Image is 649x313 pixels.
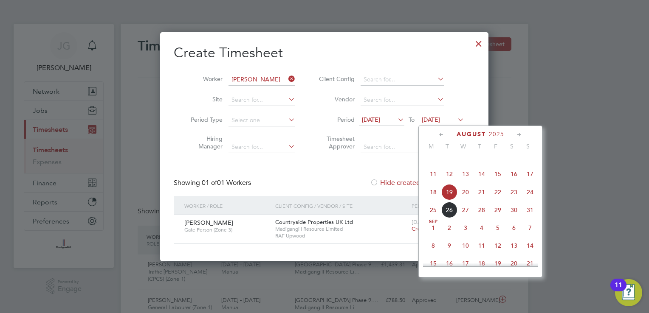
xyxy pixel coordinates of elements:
[441,202,457,218] span: 26
[370,179,456,187] label: Hide created timesheets
[361,74,444,86] input: Search for...
[425,184,441,200] span: 18
[522,202,538,218] span: 31
[474,255,490,271] span: 18
[490,166,506,182] span: 15
[412,218,451,226] span: [DATE] - [DATE]
[474,184,490,200] span: 21
[522,220,538,236] span: 7
[522,184,538,200] span: 24
[504,143,520,150] span: S
[522,255,538,271] span: 21
[441,166,457,182] span: 12
[506,202,522,218] span: 30
[506,255,522,271] span: 20
[506,220,522,236] span: 6
[441,238,457,254] span: 9
[275,218,353,226] span: Countryside Properties UK Ltd
[455,143,471,150] span: W
[490,238,506,254] span: 12
[425,238,441,254] span: 8
[422,116,440,123] span: [DATE]
[273,196,409,215] div: Client Config / Vendor / Site
[615,279,642,306] button: Open Resource Center, 11 new notifications
[184,135,223,150] label: Hiring Manager
[409,196,466,215] div: Period
[316,75,355,83] label: Client Config
[182,196,273,215] div: Worker / Role
[184,75,223,83] label: Worker
[490,184,506,200] span: 22
[229,115,295,126] input: Select one
[184,116,223,123] label: Period Type
[412,225,455,232] span: Create timesheet
[425,255,441,271] span: 15
[229,94,295,106] input: Search for...
[441,184,457,200] span: 19
[361,141,444,153] input: Search for...
[406,114,417,125] span: To
[489,131,504,138] span: 2025
[439,143,455,150] span: T
[506,184,522,200] span: 23
[457,184,474,200] span: 20
[520,143,536,150] span: S
[490,220,506,236] span: 5
[615,285,622,296] div: 11
[362,116,380,123] span: [DATE]
[174,44,475,62] h2: Create Timesheet
[425,166,441,182] span: 11
[457,166,474,182] span: 13
[316,135,355,150] label: Timesheet Approver
[441,255,457,271] span: 16
[474,220,490,236] span: 4
[457,238,474,254] span: 10
[229,74,295,86] input: Search for...
[474,202,490,218] span: 28
[425,220,441,236] span: 1
[488,143,504,150] span: F
[506,166,522,182] span: 16
[441,220,457,236] span: 2
[457,220,474,236] span: 3
[361,94,444,106] input: Search for...
[471,143,488,150] span: T
[506,238,522,254] span: 13
[275,226,407,232] span: Madigangill Resource Limited
[474,166,490,182] span: 14
[522,166,538,182] span: 17
[474,238,490,254] span: 11
[184,226,269,233] span: Gate Person (Zone 3)
[457,202,474,218] span: 27
[423,143,439,150] span: M
[174,179,253,187] div: Showing
[184,95,223,103] label: Site
[457,131,486,138] span: August
[275,232,407,239] span: RAF Upwood
[184,219,233,226] span: [PERSON_NAME]
[316,95,355,103] label: Vendor
[490,255,506,271] span: 19
[202,179,251,187] span: 01 Workers
[457,255,474,271] span: 17
[425,220,441,224] span: Sep
[316,116,355,123] label: Period
[229,141,295,153] input: Search for...
[490,202,506,218] span: 29
[202,179,217,187] span: 01 of
[425,202,441,218] span: 25
[522,238,538,254] span: 14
